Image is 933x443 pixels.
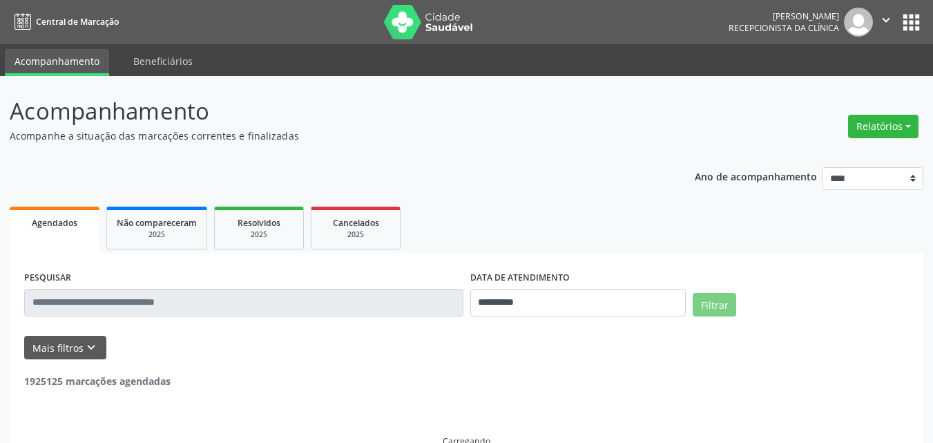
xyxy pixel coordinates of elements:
[124,49,202,73] a: Beneficiários
[695,167,817,185] p: Ano de acompanhamento
[899,10,923,35] button: apps
[470,267,570,289] label: DATA DE ATENDIMENTO
[729,22,839,34] span: Recepcionista da clínica
[729,10,839,22] div: [PERSON_NAME]
[224,229,294,240] div: 2025
[10,10,119,33] a: Central de Marcação
[693,293,736,317] button: Filtrar
[333,217,379,229] span: Cancelados
[10,94,649,129] p: Acompanhamento
[5,49,109,76] a: Acompanhamento
[878,12,894,28] i: 
[10,129,649,143] p: Acompanhe a situação das marcações correntes e finalizadas
[117,217,197,229] span: Não compareceram
[24,267,71,289] label: PESQUISAR
[873,8,899,37] button: 
[24,336,106,360] button: Mais filtroskeyboard_arrow_down
[321,229,390,240] div: 2025
[844,8,873,37] img: img
[24,375,171,388] strong: 1925125 marcações agendadas
[84,340,99,355] i: keyboard_arrow_down
[238,217,280,229] span: Resolvidos
[117,229,197,240] div: 2025
[32,217,77,229] span: Agendados
[36,16,119,28] span: Central de Marcação
[848,115,918,138] button: Relatórios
